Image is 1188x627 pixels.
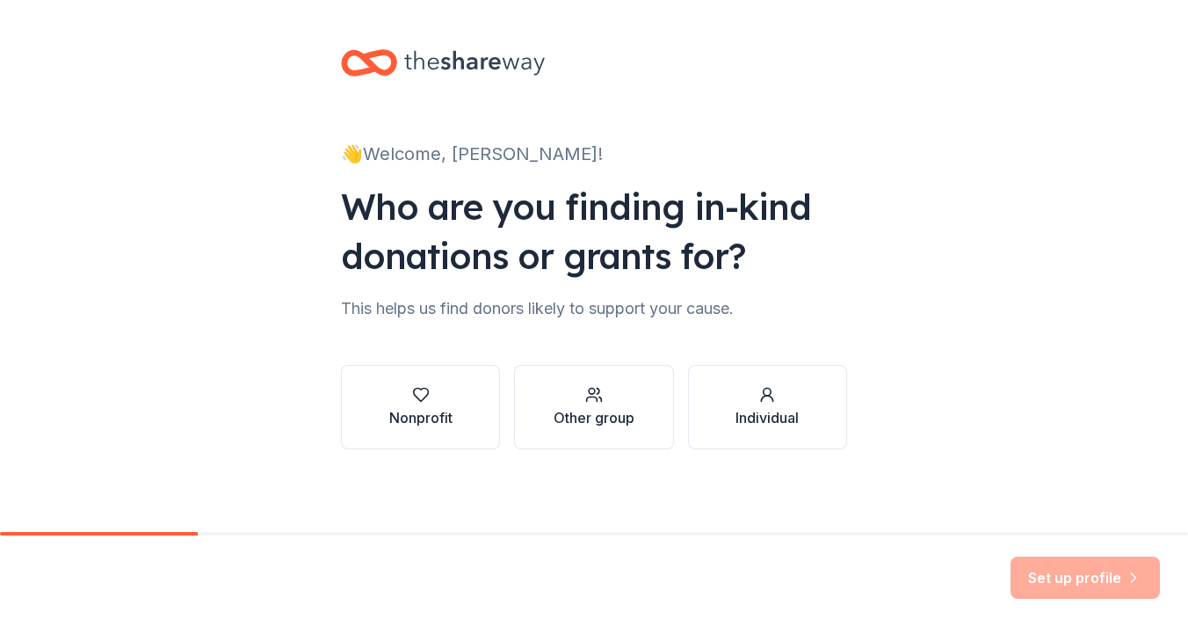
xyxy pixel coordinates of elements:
[341,182,847,281] div: Who are you finding in-kind donations or grants for?
[341,365,500,449] button: Nonprofit
[341,140,847,168] div: 👋 Welcome, [PERSON_NAME]!
[341,295,847,323] div: This helps us find donors likely to support your cause.
[688,365,847,449] button: Individual
[735,407,799,428] div: Individual
[514,365,673,449] button: Other group
[389,407,453,428] div: Nonprofit
[554,407,634,428] div: Other group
